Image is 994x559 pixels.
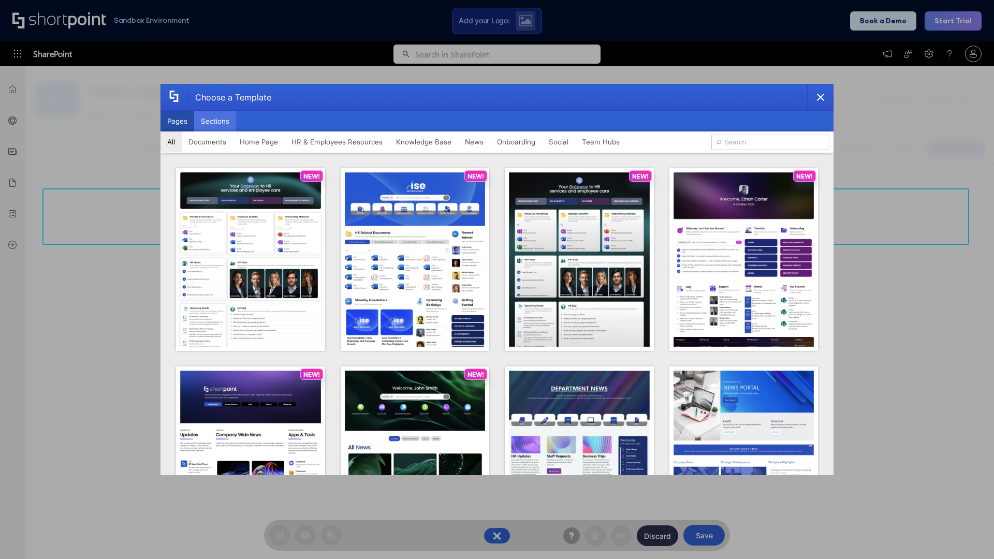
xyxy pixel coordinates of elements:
iframe: Chat Widget [942,509,994,559]
button: All [160,131,182,152]
button: Social [542,131,575,152]
button: HR & Employees Resources [285,131,389,152]
div: Choose a Template [187,84,271,110]
button: Onboarding [490,131,542,152]
p: NEW! [303,371,320,378]
p: NEW! [467,172,484,180]
button: Team Hubs [575,131,626,152]
p: NEW! [796,172,813,180]
button: Home Page [233,131,285,152]
p: NEW! [632,172,649,180]
button: Pages [160,111,194,131]
input: Search [711,135,829,150]
button: News [458,131,490,152]
button: Knowledge Base [389,131,458,152]
div: template selector [160,84,834,475]
p: NEW! [303,172,320,180]
button: Documents [182,131,233,152]
p: NEW! [467,371,484,378]
button: Sections [194,111,236,131]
